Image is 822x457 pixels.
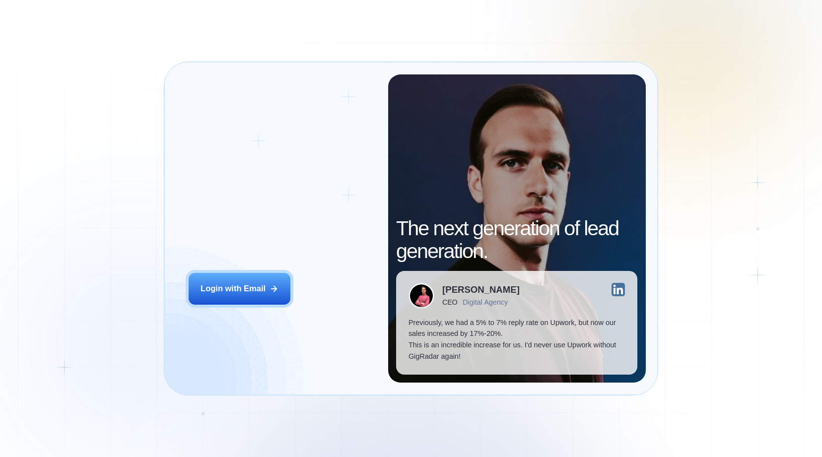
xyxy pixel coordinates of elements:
[409,317,625,362] p: Previously, we had a 5% to 7% reply rate on Upwork, but now our sales increased by 17%-20%. This ...
[463,298,508,307] div: Digital Agency
[189,273,290,305] button: Login with Email
[442,285,520,295] div: [PERSON_NAME]
[442,298,458,307] div: CEO
[396,217,637,262] h2: The next generation of lead generation.
[201,283,266,295] div: Login with Email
